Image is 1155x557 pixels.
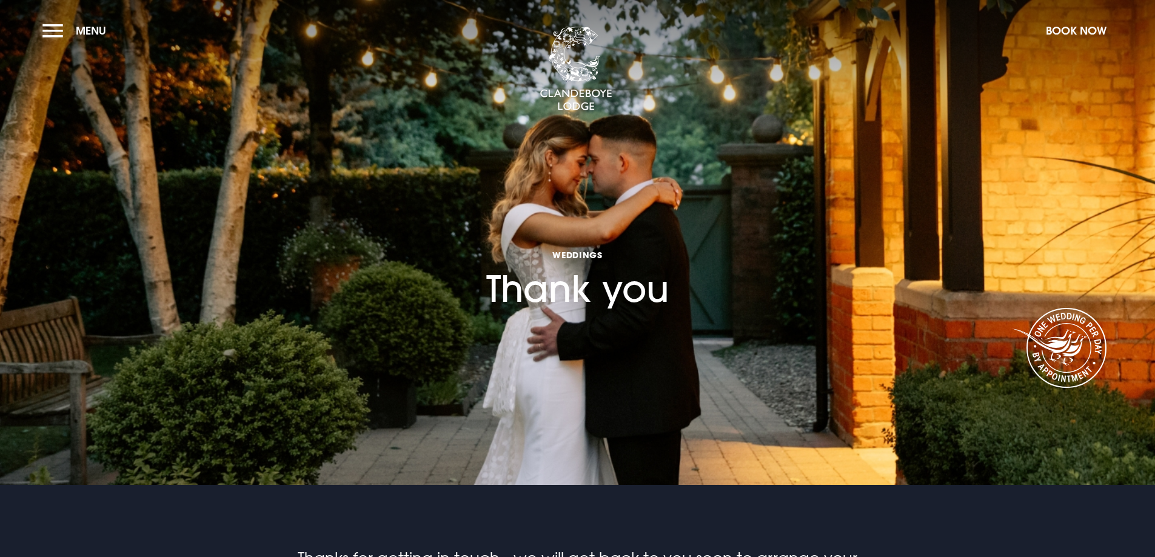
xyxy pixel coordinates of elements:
img: Clandeboye Lodge [540,27,612,112]
h1: Thank you [486,181,669,310]
span: Weddings [486,249,669,261]
button: Menu [42,18,112,44]
button: Book Now [1040,18,1113,44]
span: Menu [76,24,106,38]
